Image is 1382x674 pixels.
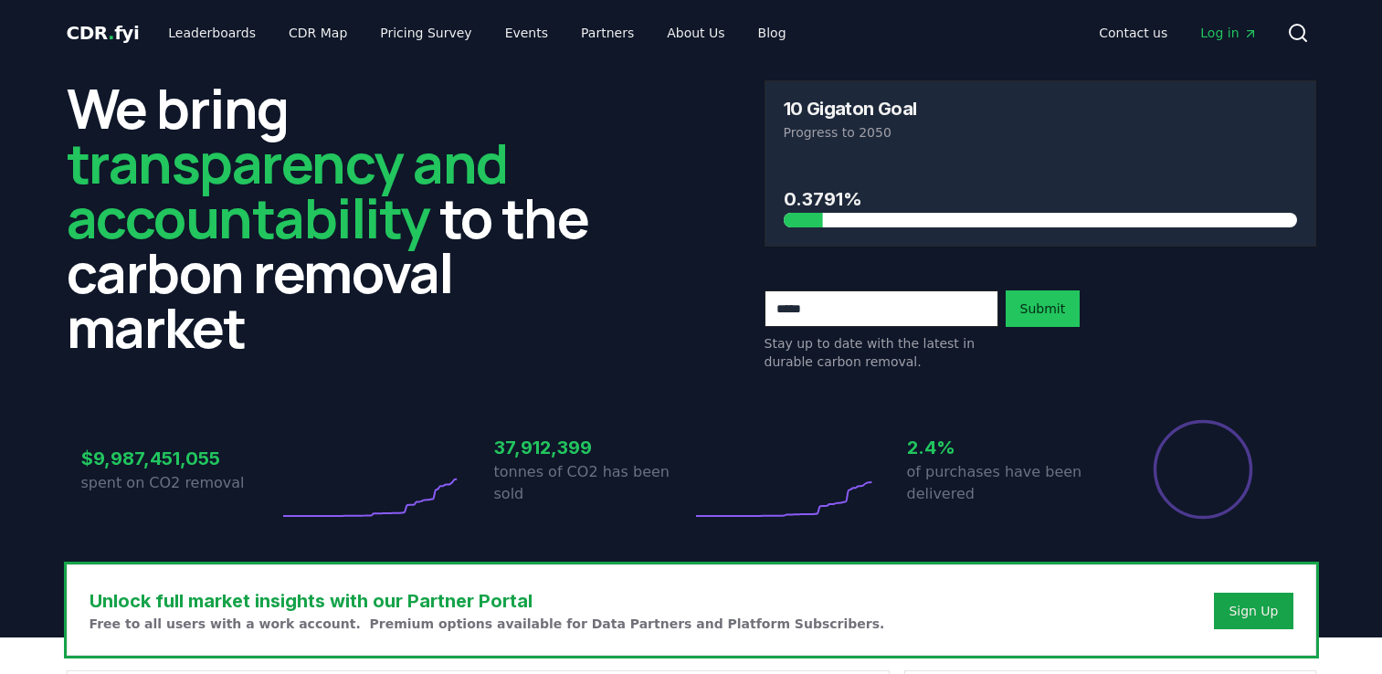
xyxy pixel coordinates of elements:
[67,20,140,46] a: CDR.fyi
[81,445,279,472] h3: $9,987,451,055
[153,16,800,49] nav: Main
[108,22,114,44] span: .
[907,434,1104,461] h3: 2.4%
[784,100,917,118] h3: 10 Gigaton Goal
[494,434,691,461] h3: 37,912,399
[67,125,508,255] span: transparency and accountability
[652,16,739,49] a: About Us
[1084,16,1271,49] nav: Main
[784,185,1297,213] h3: 0.3791%
[67,22,140,44] span: CDR fyi
[784,123,1297,142] p: Progress to 2050
[765,334,998,371] p: Stay up to date with the latest in durable carbon removal.
[1200,24,1257,42] span: Log in
[907,461,1104,505] p: of purchases have been delivered
[67,80,618,354] h2: We bring to the carbon removal market
[1214,593,1292,629] button: Sign Up
[494,461,691,505] p: tonnes of CO2 has been sold
[81,472,279,494] p: spent on CO2 removal
[1152,418,1254,521] div: Percentage of sales delivered
[274,16,362,49] a: CDR Map
[90,615,885,633] p: Free to all users with a work account. Premium options available for Data Partners and Platform S...
[744,16,801,49] a: Blog
[1229,602,1278,620] a: Sign Up
[365,16,486,49] a: Pricing Survey
[566,16,649,49] a: Partners
[1084,16,1182,49] a: Contact us
[1186,16,1271,49] a: Log in
[491,16,563,49] a: Events
[153,16,270,49] a: Leaderboards
[1006,290,1081,327] button: Submit
[90,587,885,615] h3: Unlock full market insights with our Partner Portal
